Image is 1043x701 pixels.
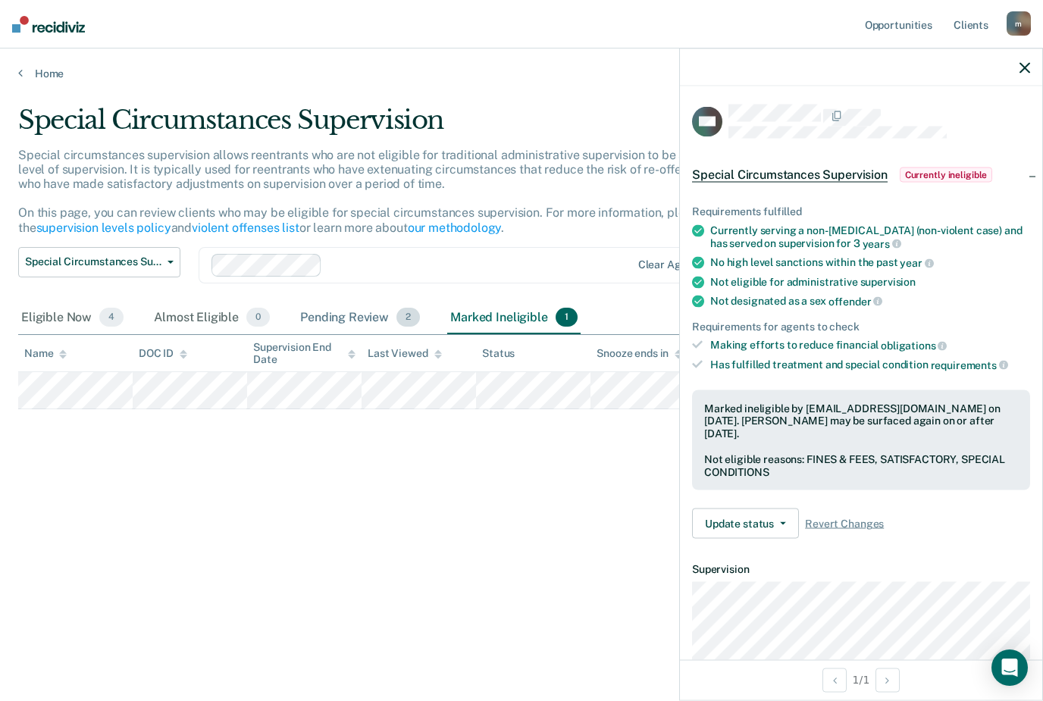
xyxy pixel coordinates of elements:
span: requirements [931,358,1008,371]
div: Almost Eligible [151,302,273,335]
dt: Supervision [692,563,1030,576]
div: Name [24,347,67,360]
div: Currently serving a non-[MEDICAL_DATA] (non-violent case) and has served on supervision for 3 [710,224,1030,250]
button: Update status [692,509,799,539]
span: supervision [860,276,916,288]
span: Revert Changes [805,518,884,530]
div: No high level sanctions within the past [710,256,1030,270]
span: years [863,237,901,249]
img: Recidiviz [12,16,85,33]
div: Clear agents [638,258,703,271]
span: 1 [556,308,578,327]
div: Supervision End Date [253,341,355,367]
button: Previous Opportunity [822,668,847,692]
div: Pending Review [297,302,423,335]
a: Home [18,67,1025,80]
div: 1 / 1 [680,659,1042,699]
div: Status [482,347,515,360]
a: violent offenses list [192,221,299,235]
div: Requirements for agents to check [692,320,1030,333]
span: 4 [99,308,124,327]
span: Special Circumstances Supervision [692,167,888,183]
div: DOC ID [139,347,187,360]
div: Open Intercom Messenger [991,649,1028,686]
div: Special Circumstances Supervision [18,105,800,148]
span: year [900,257,933,269]
span: obligations [881,340,947,352]
a: our methodology [408,221,502,235]
span: Currently ineligible [900,167,993,183]
span: 2 [396,308,420,327]
span: Special Circumstances Supervision [25,255,161,268]
div: Not eligible for administrative [710,276,1030,289]
div: Marked ineligible by [EMAIL_ADDRESS][DOMAIN_NAME] on [DATE]. [PERSON_NAME] may be surfaced again ... [704,402,1018,440]
div: Has fulfilled treatment and special condition [710,358,1030,372]
button: Next Opportunity [875,668,900,692]
div: Last Viewed [368,347,441,360]
div: Not designated as a sex [710,295,1030,308]
p: Special circumstances supervision allows reentrants who are not eligible for traditional administ... [18,148,796,235]
a: supervision levels policy [36,221,171,235]
div: Snooze ends in [597,347,682,360]
span: 0 [246,308,270,327]
div: Requirements fulfilled [692,205,1030,218]
div: Making efforts to reduce financial [710,339,1030,352]
div: Marked Ineligible [447,302,581,335]
span: offender [828,295,883,307]
div: m [1007,11,1031,36]
div: Special Circumstances SupervisionCurrently ineligible [680,151,1042,199]
div: Not eligible reasons: FINES & FEES, SATISFACTORY, SPECIAL CONDITIONS [704,452,1018,478]
div: Eligible Now [18,302,127,335]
